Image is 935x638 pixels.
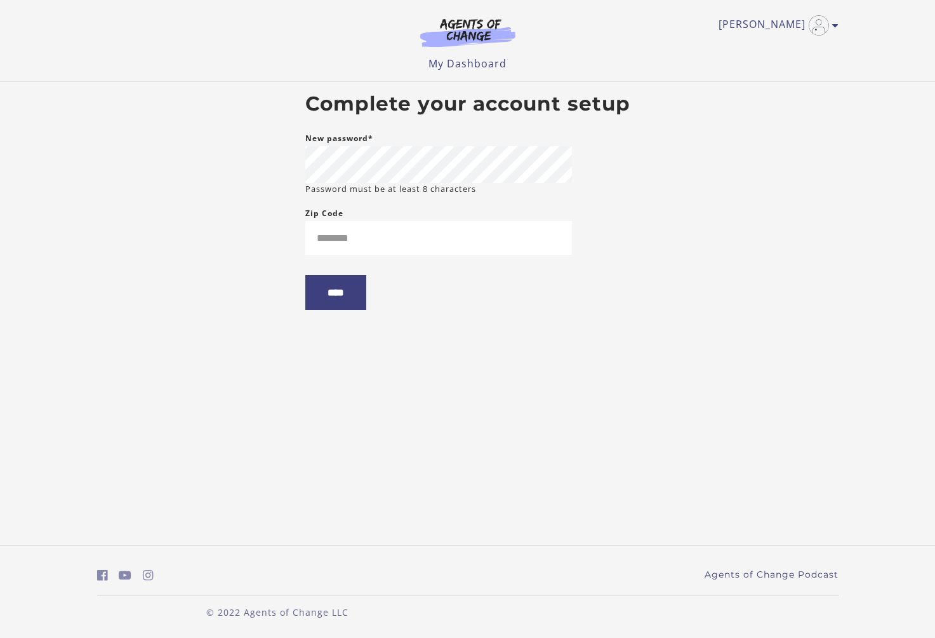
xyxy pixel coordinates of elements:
label: Zip Code [305,206,343,221]
i: https://www.youtube.com/c/AgentsofChangeTestPrepbyMeaganMitchell (Open in a new window) [119,569,131,581]
a: https://www.instagram.com/agentsofchangeprep/ (Open in a new window) [143,566,154,585]
label: New password* [305,131,373,146]
img: Agents of Change Logo [407,18,529,47]
small: Password must be at least 8 characters [305,183,476,195]
h2: Complete your account setup [305,92,630,116]
i: https://www.instagram.com/agentsofchangeprep/ (Open in a new window) [143,569,154,581]
a: https://www.facebook.com/groups/aswbtestprep (Open in a new window) [97,566,108,585]
i: https://www.facebook.com/groups/aswbtestprep (Open in a new window) [97,569,108,581]
a: My Dashboard [428,57,507,71]
a: Agents of Change Podcast [705,568,839,581]
a: Toggle menu [719,15,832,36]
a: https://www.youtube.com/c/AgentsofChangeTestPrepbyMeaganMitchell (Open in a new window) [119,566,131,585]
p: © 2022 Agents of Change LLC [97,606,458,619]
